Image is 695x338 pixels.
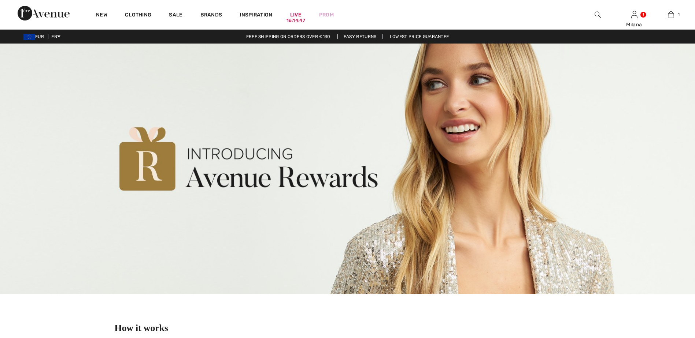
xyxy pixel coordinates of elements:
[51,34,60,39] span: EN
[668,10,674,19] img: My Bag
[125,12,151,19] a: Clothing
[200,12,222,19] a: Brands
[595,10,601,19] img: search the website
[240,34,336,39] a: Free shipping on orders over €130
[169,12,182,19] a: Sale
[631,11,637,18] a: Sign In
[96,12,107,19] a: New
[337,34,383,39] a: Easy Returns
[384,34,455,39] a: Lowest Price Guarantee
[240,12,272,19] span: Inspiration
[290,11,302,19] a: Live16:14:47
[286,17,305,24] div: 16:14:47
[653,10,689,19] a: 1
[631,10,637,19] img: My Info
[23,34,47,39] span: EUR
[18,6,70,20] img: 1ère Avenue
[616,21,652,29] div: Milana
[23,34,35,40] img: Euro
[319,11,334,19] a: Prom
[678,11,680,18] span: 1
